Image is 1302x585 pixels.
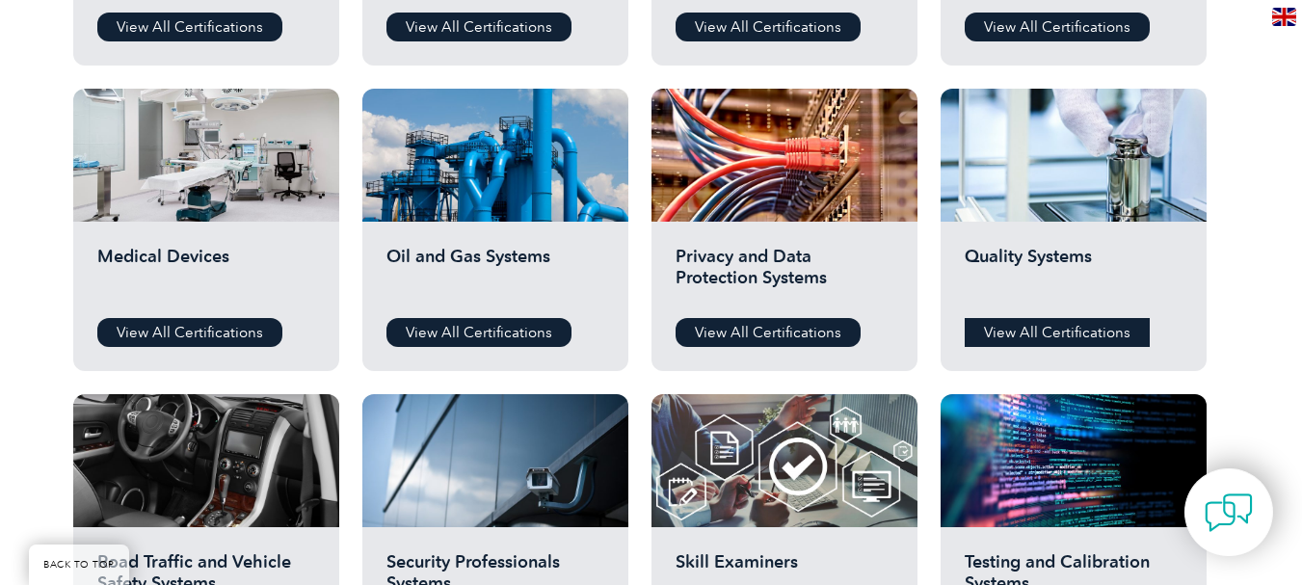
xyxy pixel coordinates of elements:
[676,318,861,347] a: View All Certifications
[386,246,604,304] h2: Oil and Gas Systems
[1272,8,1296,26] img: en
[965,13,1150,41] a: View All Certifications
[676,13,861,41] a: View All Certifications
[386,13,571,41] a: View All Certifications
[29,545,129,585] a: BACK TO TOP
[676,246,893,304] h2: Privacy and Data Protection Systems
[965,318,1150,347] a: View All Certifications
[97,246,315,304] h2: Medical Devices
[386,318,571,347] a: View All Certifications
[97,13,282,41] a: View All Certifications
[1205,489,1253,537] img: contact-chat.png
[965,246,1182,304] h2: Quality Systems
[97,318,282,347] a: View All Certifications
